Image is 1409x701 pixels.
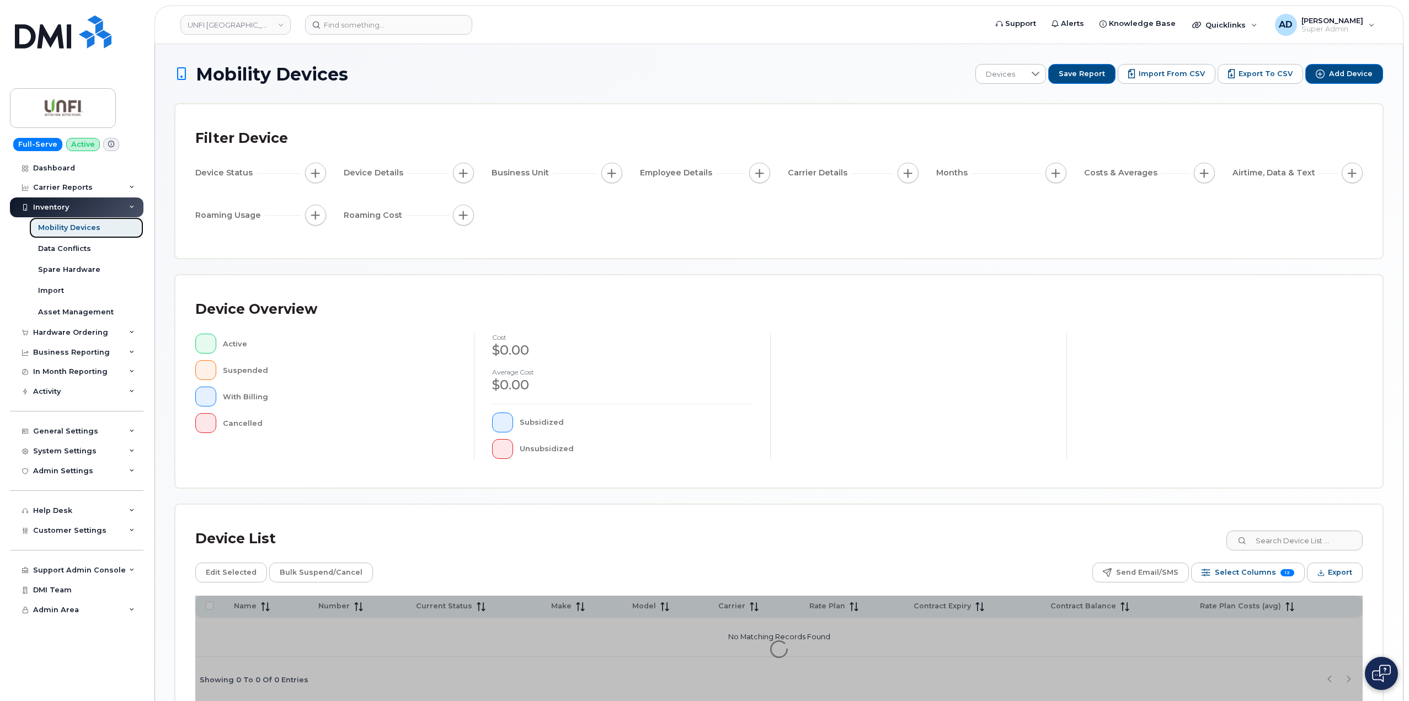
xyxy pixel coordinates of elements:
div: Subsidized [520,413,753,432]
button: Select Columns 12 [1191,563,1305,582]
span: Device Status [195,167,256,179]
span: Select Columns [1215,564,1276,581]
div: Cancelled [223,413,457,433]
img: Open chat [1372,665,1391,682]
div: Unsubsidized [520,439,753,459]
button: Export to CSV [1218,64,1303,84]
span: Save Report [1059,69,1105,79]
button: Bulk Suspend/Cancel [269,563,373,582]
span: Roaming Usage [195,210,264,221]
div: Filter Device [195,124,288,153]
span: Airtime, Data & Text [1232,167,1319,179]
span: Mobility Devices [196,65,348,84]
span: Carrier Details [788,167,851,179]
span: Edit Selected [206,564,257,581]
h4: cost [492,334,752,341]
div: Device List [195,525,276,553]
span: Add Device [1329,69,1373,79]
span: Import from CSV [1139,69,1205,79]
span: Business Unit [492,167,552,179]
button: Save Report [1048,64,1116,84]
div: Active [223,334,457,354]
div: Device Overview [195,295,317,324]
h4: Average cost [492,368,752,376]
span: 12 [1280,569,1294,576]
div: $0.00 [492,341,752,360]
button: Export [1307,563,1363,582]
span: Devices [976,65,1025,84]
span: Export to CSV [1239,69,1293,79]
div: With Billing [223,387,457,406]
span: Export [1328,564,1352,581]
span: Roaming Cost [344,210,405,221]
button: Edit Selected [195,563,267,582]
input: Search Device List ... [1226,531,1363,550]
div: $0.00 [492,376,752,394]
span: Bulk Suspend/Cancel [280,564,362,581]
span: Months [936,167,971,179]
div: Suspended [223,360,457,380]
button: Send Email/SMS [1092,563,1189,582]
span: Send Email/SMS [1116,564,1178,581]
button: Add Device [1305,64,1383,84]
span: Employee Details [640,167,716,179]
span: Costs & Averages [1084,167,1161,179]
span: Device Details [344,167,407,179]
button: Import from CSV [1118,64,1215,84]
